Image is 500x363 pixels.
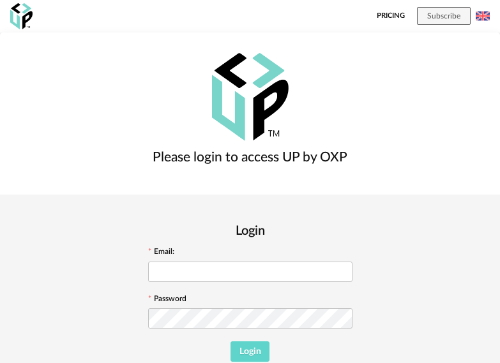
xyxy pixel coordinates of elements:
[239,347,261,356] span: Login
[417,7,471,25] button: Subscribe
[476,9,490,23] img: us
[427,12,460,20] span: Subscribe
[231,341,269,362] button: Login
[148,295,186,305] label: Password
[153,149,347,166] h3: Please login to access UP by OXP
[148,223,352,239] h2: Login
[212,53,289,142] img: OXP
[10,3,33,29] img: OXP
[148,248,174,258] label: Email:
